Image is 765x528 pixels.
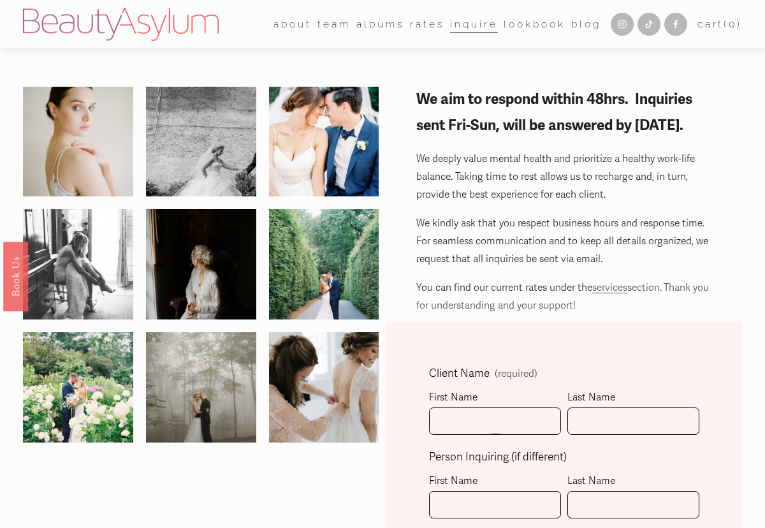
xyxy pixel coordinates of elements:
img: a&b-249.jpg [119,332,284,443]
img: 14305484_1259623107382072_1992716122685880553_o.jpg [23,314,133,461]
span: ( ) [724,18,742,30]
span: 0 [729,18,737,30]
a: Inquire [450,14,497,34]
img: 000019690009-2.jpg [23,66,133,217]
span: team [317,15,351,33]
a: Lookbook [504,14,565,34]
p: We deeply value mental health and prioritize a healthy work-life balance. Taking time to rest all... [416,150,712,203]
a: folder dropdown [273,14,311,34]
p: You can find our current rates under the [416,279,712,314]
a: services [592,281,627,294]
img: Beauty Asylum | Bridal Hair &amp; Makeup Charlotte &amp; Atlanta [23,8,219,41]
div: Last Name [567,472,699,491]
div: Last Name [567,388,699,407]
a: Facebook [664,13,687,36]
a: albums [356,14,404,34]
div: First Name [429,472,561,491]
img: ASW-178.jpg [241,332,407,443]
span: section. Thank you for understanding and your support! [416,281,711,312]
strong: We aim to respond within 48hrs. Inquiries sent Fri-Sun, will be answered by [DATE]. [416,90,696,135]
span: about [273,15,311,33]
a: Blog [571,14,601,34]
span: (required) [495,369,537,379]
a: Instagram [611,13,634,36]
img: a&b-122.jpg [119,209,284,319]
img: 543JohnSaraWedding4.16.16.jpg [119,87,284,197]
img: 559c330b111a1$!x900.jpg [269,68,379,215]
a: Book Us [3,242,28,311]
div: First Name [429,388,561,407]
img: 14241554_1259623257382057_8150699157505122959_o.jpg [269,191,379,338]
p: We kindly ask that you respect business hours and response time. For seamless communication and t... [416,214,712,268]
a: folder dropdown [317,14,351,34]
a: Rates [410,14,444,34]
a: TikTok [637,13,660,36]
span: Client Name [429,364,490,384]
span: Person Inquiring (if different) [429,448,567,467]
a: 0 items in cart [697,15,742,33]
img: 14231398_1259601320717584_5710543027062833933_o.jpg [23,191,133,338]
